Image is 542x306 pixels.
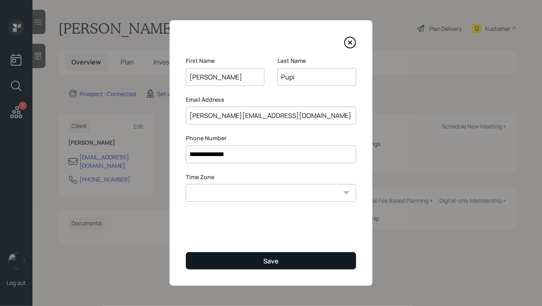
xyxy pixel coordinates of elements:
[186,252,356,270] button: Save
[186,134,356,142] label: Phone Number
[277,57,356,65] label: Last Name
[186,96,356,104] label: Email Address
[263,257,279,265] div: Save
[186,57,265,65] label: First Name
[186,173,356,181] label: Time Zone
